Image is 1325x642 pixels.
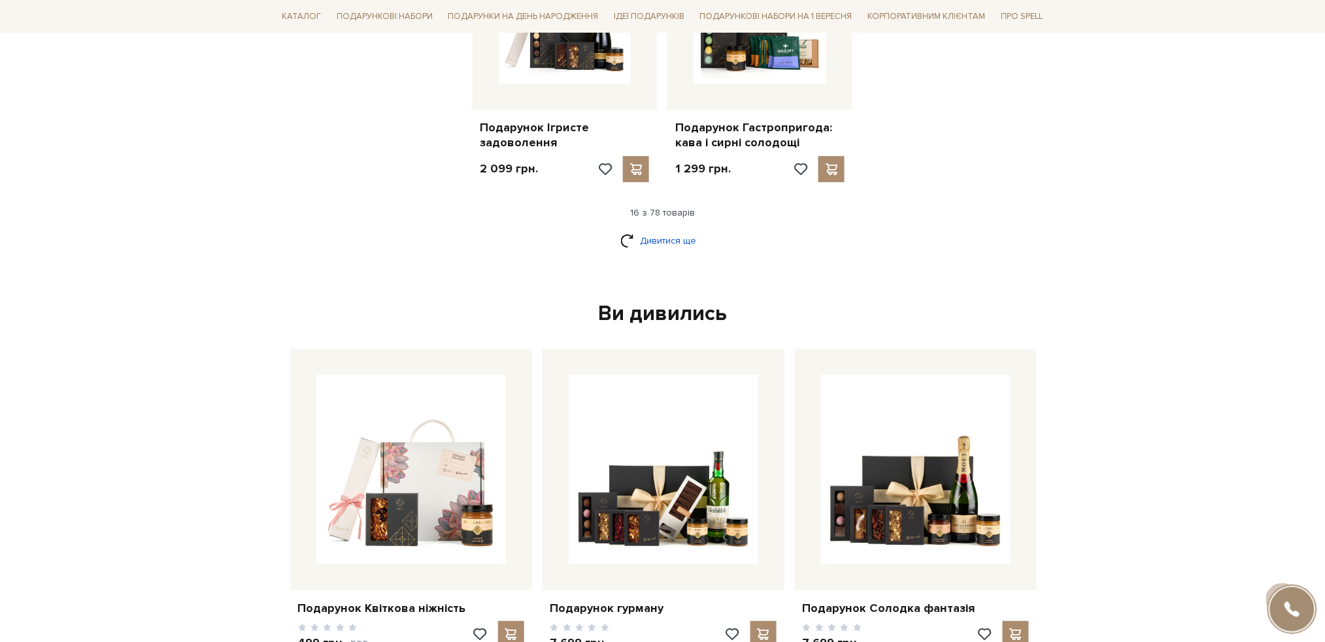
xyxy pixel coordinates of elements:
[480,161,539,176] p: 2 099 грн.
[620,229,705,252] a: Дивитися ще
[675,120,845,151] a: Подарунок Гастропригода: кава і сирні солодощі
[272,207,1054,219] div: 16 з 78 товарів
[285,300,1041,328] div: Ви дивились
[609,7,690,27] span: Ідеї подарунків
[862,5,991,27] a: Корпоративним клієнтам
[298,601,524,616] a: Подарунок Квіткова ніжність
[480,120,650,151] a: Подарунок Ігристе задоволення
[277,7,327,27] span: Каталог
[695,5,858,27] a: Подарункові набори на 1 Вересня
[675,161,731,176] p: 1 299 грн.
[550,601,777,616] a: Подарунок гурману
[996,7,1048,27] span: Про Spell
[803,601,1029,616] a: Подарунок Солодка фантазія
[443,7,604,27] span: Подарунки на День народження
[331,7,438,27] span: Подарункові набори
